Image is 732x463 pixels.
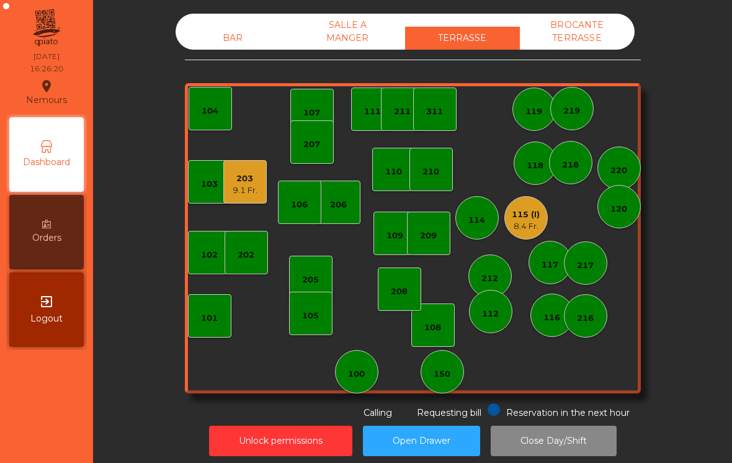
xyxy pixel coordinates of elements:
div: 207 [303,138,320,151]
div: 208 [391,285,408,298]
div: 114 [468,214,485,227]
div: Nemours [26,77,67,108]
div: 105 [302,310,319,322]
div: 111 [364,106,381,118]
div: 210 [422,166,439,178]
span: Dashboard [23,156,70,169]
div: 104 [202,105,218,117]
span: Logout [30,312,63,325]
div: 115 (I) [512,209,540,221]
div: 101 [201,312,218,325]
div: 212 [481,272,498,285]
div: SALLE A MANGER [290,14,405,50]
div: [DATE] [33,51,60,62]
div: 311 [426,106,443,118]
div: 108 [424,321,441,334]
div: 106 [291,199,308,211]
div: 112 [482,308,499,320]
div: 120 [610,203,627,215]
div: BROCANTE TERRASSE [520,14,635,50]
div: 16:26:20 [30,63,63,74]
div: 119 [525,106,542,118]
div: 117 [542,259,558,271]
div: 203 [233,173,257,185]
i: location_on [39,79,54,94]
div: 217 [577,259,594,272]
div: 218 [562,159,579,171]
div: 219 [563,105,580,117]
div: 206 [330,199,347,211]
i: exit_to_app [39,294,54,309]
button: Close Day/Shift [491,426,617,456]
div: 220 [610,164,627,177]
div: 118 [527,160,543,172]
button: Open Drawer [363,426,480,456]
div: 107 [303,107,320,119]
div: 209 [420,230,437,242]
span: Requesting bill [417,407,481,418]
button: Unlock permissions [209,426,352,456]
div: 150 [434,368,450,380]
span: Calling [364,407,392,418]
div: 103 [201,178,218,191]
div: 109 [386,230,403,242]
div: 102 [201,249,218,261]
div: 216 [577,312,594,325]
div: 100 [348,368,365,380]
div: 202 [238,249,254,261]
div: 8.4 Fr. [512,220,540,233]
div: 9.1 Fr. [233,184,257,197]
div: 211 [394,106,411,118]
div: 110 [385,166,402,178]
span: Orders [32,231,61,245]
div: TERRASSE [405,27,520,50]
img: qpiato [31,6,61,50]
div: 205 [302,274,319,286]
div: 116 [543,312,560,324]
span: Reservation in the next hour [506,407,630,418]
div: BAR [176,27,290,50]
